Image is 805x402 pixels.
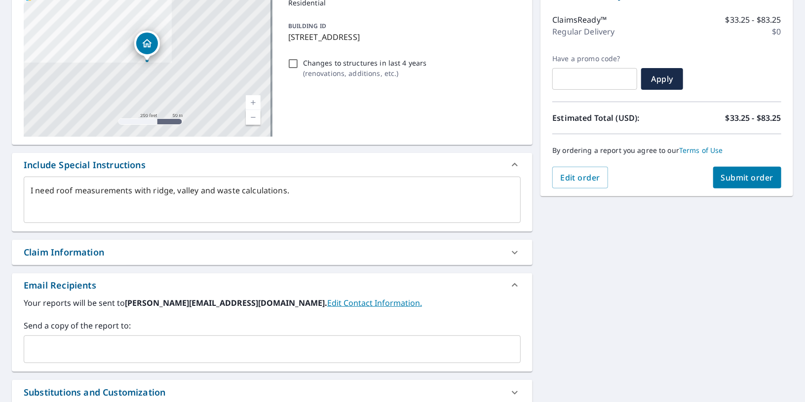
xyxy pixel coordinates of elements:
p: BUILDING ID [288,22,326,30]
div: Claim Information [24,246,104,259]
p: [STREET_ADDRESS] [288,31,517,43]
span: Apply [649,73,675,84]
button: Apply [641,68,683,90]
p: $33.25 - $83.25 [726,112,781,124]
label: Have a promo code? [552,54,637,63]
div: Email Recipients [24,279,96,292]
a: Current Level 17, Zoom Out [246,110,261,125]
p: $0 [772,26,781,37]
label: Your reports will be sent to [24,297,521,309]
p: Changes to structures in last 4 years [303,58,427,68]
button: Edit order [552,167,608,188]
div: Email Recipients [12,273,533,297]
div: Substitutions and Customization [24,386,165,399]
span: Edit order [560,172,600,183]
p: $33.25 - $83.25 [726,14,781,26]
p: ClaimsReady™ [552,14,607,26]
div: Dropped pin, building 1, Residential property, 1321 Parkside Pl Celina, TX 75009 [134,31,160,61]
div: Include Special Instructions [12,153,533,177]
span: Submit order [721,172,774,183]
a: Current Level 17, Zoom In [246,95,261,110]
p: Estimated Total (USD): [552,112,667,124]
b: [PERSON_NAME][EMAIL_ADDRESS][DOMAIN_NAME]. [125,297,327,308]
a: EditContactInfo [327,297,422,308]
textarea: I need roof measurements with ridge, valley and waste calculations. [31,186,514,214]
a: Terms of Use [679,146,723,155]
p: ( renovations, additions, etc. ) [303,68,427,78]
label: Send a copy of the report to: [24,320,521,331]
p: By ordering a report you agree to our [552,146,781,155]
button: Submit order [713,167,782,188]
div: Include Special Instructions [24,158,146,172]
div: Claim Information [12,240,533,265]
p: Regular Delivery [552,26,614,37]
